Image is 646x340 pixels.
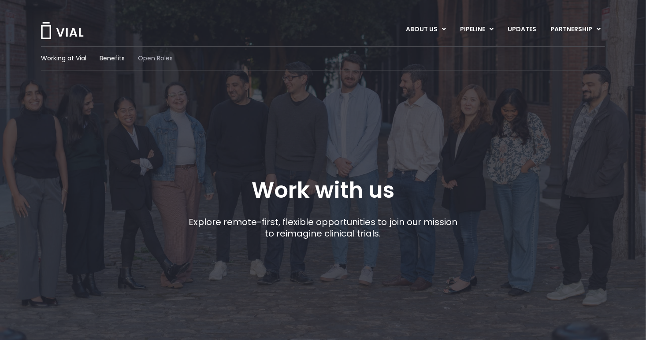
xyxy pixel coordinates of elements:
[100,54,125,63] a: Benefits
[453,22,501,37] a: PIPELINEMenu Toggle
[186,216,461,239] p: Explore remote-first, flexible opportunities to join our mission to reimagine clinical trials.
[41,54,86,63] a: Working at Vial
[399,22,453,37] a: ABOUT USMenu Toggle
[501,22,543,37] a: UPDATES
[544,22,608,37] a: PARTNERSHIPMenu Toggle
[252,177,394,203] h1: Work with us
[138,54,173,63] a: Open Roles
[40,22,84,39] img: Vial Logo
